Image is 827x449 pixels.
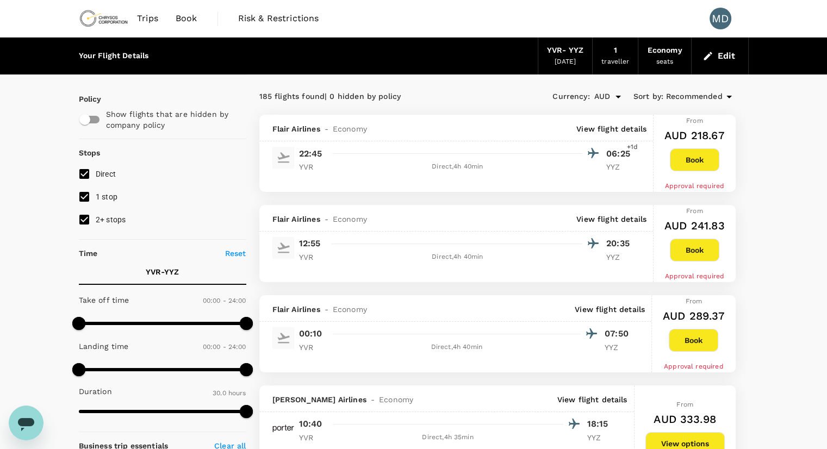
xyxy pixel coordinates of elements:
p: Landing time [79,341,129,352]
div: 185 flights found | 0 hidden by policy [259,91,498,103]
div: YVR - YYZ [547,45,583,57]
img: F8 [272,237,294,259]
span: Risk & Restrictions [238,12,319,25]
p: YYZ [606,161,633,172]
p: View flight details [575,304,645,315]
span: From [686,117,703,124]
div: 1 [614,45,617,57]
p: View flight details [557,394,627,405]
p: YVR [299,252,326,263]
div: Direct , 4h 40min [333,252,583,263]
strong: Stops [79,148,101,157]
p: Duration [79,386,112,397]
p: 20:35 [606,237,633,250]
p: 07:50 [605,327,632,340]
p: YYZ [587,432,614,443]
h6: AUD 241.83 [664,217,725,234]
p: View flight details [576,123,646,134]
p: View flight details [576,214,646,224]
p: 00:10 [299,327,322,340]
p: Policy [79,93,89,104]
span: 00:00 - 24:00 [203,297,246,304]
span: Economy [379,394,413,405]
div: Direct , 4h 40min [333,161,583,172]
span: Book [176,12,197,25]
p: YVR - YYZ [146,266,179,277]
p: YVR [299,161,326,172]
button: Edit [700,47,739,65]
span: - [320,123,333,134]
span: - [320,214,333,224]
iframe: Button to launch messaging window [9,406,43,440]
p: YVR [299,342,326,353]
button: Book [669,329,718,352]
div: [DATE] [555,57,576,67]
p: 18:15 [587,417,614,431]
span: Recommended [666,91,723,103]
h6: AUD 289.37 [663,307,725,325]
button: Book [670,239,719,261]
span: Sort by : [633,91,663,103]
img: PD [272,417,294,439]
p: Show flights that are hidden by company policy [106,109,239,130]
span: Flair Airlines [272,214,320,224]
div: Economy [647,45,682,57]
span: Trips [137,12,158,25]
span: +1d [627,142,638,153]
button: Open [611,89,626,104]
h6: AUD 333.98 [654,410,716,428]
span: Flair Airlines [272,304,320,315]
p: 10:40 [299,417,322,431]
img: F8 [272,147,294,169]
span: Direct [96,170,116,178]
span: Economy [333,214,367,224]
span: From [685,297,702,305]
span: - [320,304,333,315]
span: Approval required [664,363,724,370]
p: Time [79,248,98,259]
p: 12:55 [299,237,321,250]
span: Approval required [664,182,724,190]
img: F8 [272,327,294,349]
p: Reset [225,248,246,259]
p: 22:45 [299,147,322,160]
span: Currency : [552,91,589,103]
span: Economy [333,123,367,134]
span: 00:00 - 24:00 [203,343,246,351]
h6: AUD 218.67 [664,127,725,144]
div: Direct , 4h 40min [333,342,581,353]
span: Economy [333,304,367,315]
span: From [686,207,703,215]
p: Take off time [79,295,129,305]
p: YYZ [606,252,633,263]
span: From [676,401,693,408]
div: Your Flight Details [79,50,149,62]
span: [PERSON_NAME] Airlines [272,394,366,405]
div: traveller [601,57,629,67]
span: - [366,394,379,405]
p: 06:25 [606,147,633,160]
span: Flair Airlines [272,123,320,134]
div: Direct , 4h 35min [333,432,563,443]
span: Approval required [664,272,724,280]
p: YYZ [605,342,632,353]
div: MD [710,8,731,29]
p: YVR [299,432,326,443]
span: 30.0 hours [213,389,246,397]
div: seats [656,57,674,67]
span: 2+ stops [96,215,126,224]
img: Chrysos Corporation [79,7,129,30]
span: 1 stop [96,192,118,201]
button: Book [670,148,719,171]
